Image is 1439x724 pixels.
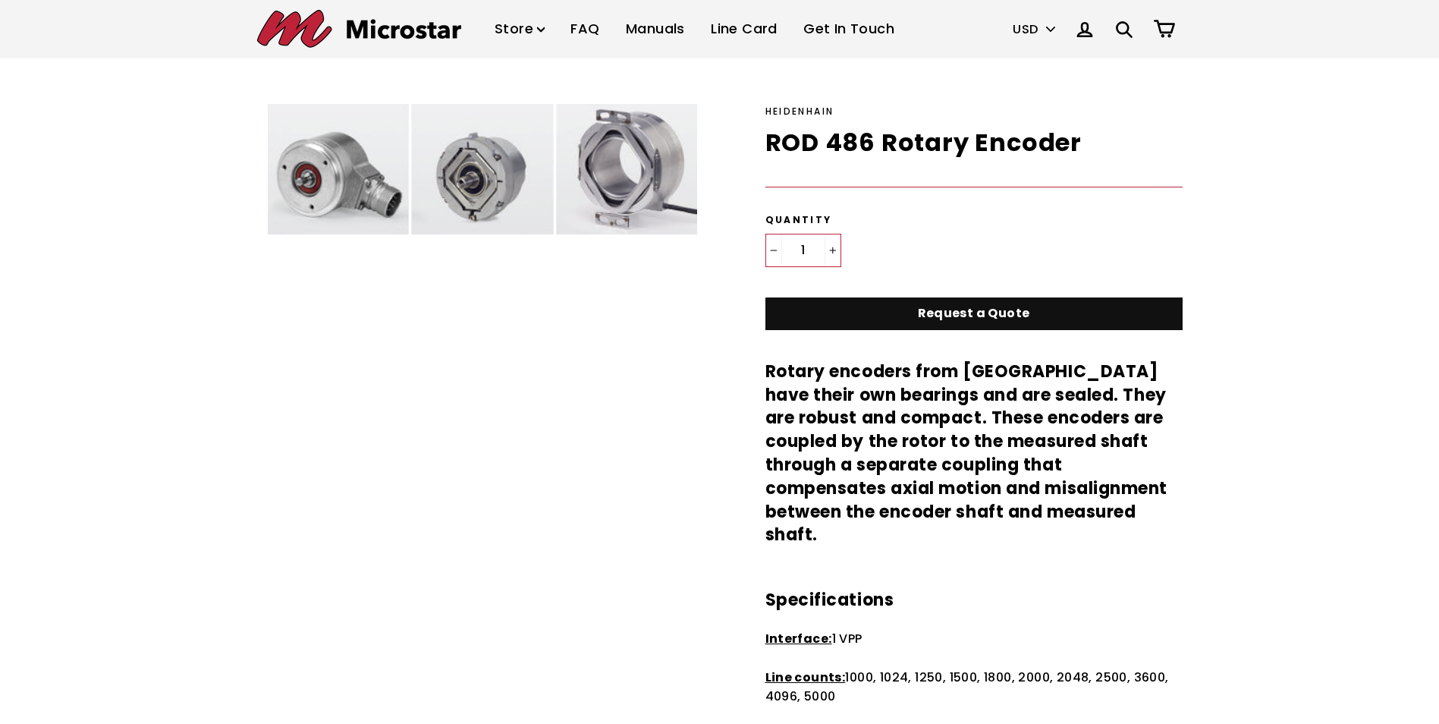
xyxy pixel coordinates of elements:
strong: Interface: [765,630,832,647]
a: Manuals [614,7,696,52]
a: Line Card [699,7,789,52]
p: 1000, 1024, 1250, 1500, 1800, 2000, 2048, 2500, 3600, 4096, 5000 [765,668,1183,707]
div: Heidenhain [765,104,1183,118]
strong: Line counts: [765,669,846,686]
input: quantity [766,235,840,266]
a: Get In Touch [792,7,906,52]
button: Reduce item quantity by one [766,235,782,266]
a: Store [483,7,556,52]
a: Request a Quote [765,297,1183,330]
h3: Rotary encoders from [GEOGRAPHIC_DATA] have their own bearings and are sealed. They are robust an... [765,360,1183,547]
label: Quantity [765,214,1183,227]
img: Microstar Electronics [257,10,461,48]
a: FAQ [559,7,611,52]
p: 1 VPP [765,629,1183,649]
img: ROD 486 Rotary Encoder [268,104,696,235]
h1: ROD 486 Rotary Encoder [765,126,1183,160]
ul: Primary [483,7,906,52]
h3: Specifications [765,589,1183,612]
button: Increase item quantity by one [825,235,840,266]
